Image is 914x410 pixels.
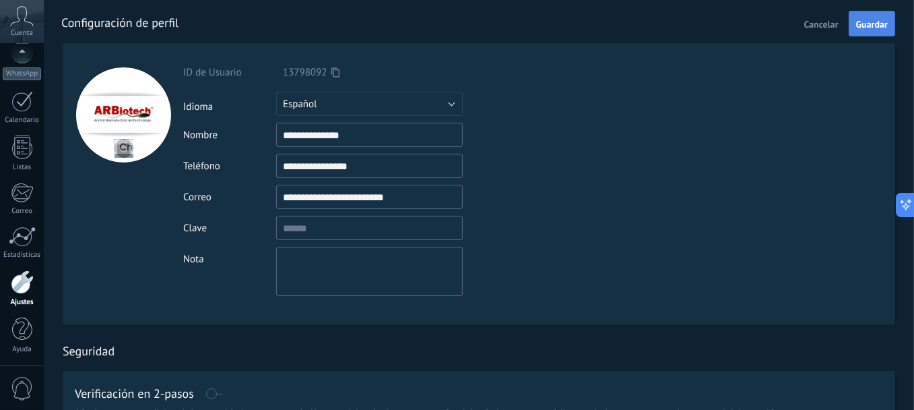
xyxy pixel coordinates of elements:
[63,343,115,359] h1: Seguridad
[3,345,42,354] div: Ayuda
[3,298,42,307] div: Ajustes
[283,98,317,111] span: Español
[849,11,895,36] button: Guardar
[183,247,276,266] div: Nota
[183,95,276,113] div: Idioma
[3,163,42,172] div: Listas
[3,251,42,260] div: Estadísticas
[183,222,276,235] div: Clave
[3,67,41,80] div: WhatsApp
[276,92,463,116] button: Español
[804,20,839,29] span: Cancelar
[3,207,42,216] div: Correo
[3,116,42,125] div: Calendario
[799,13,844,34] button: Cancelar
[11,29,33,38] span: Cuenta
[183,129,276,142] div: Nombre
[183,66,276,79] div: ID de Usuario
[183,191,276,204] div: Correo
[856,20,888,29] span: Guardar
[75,388,194,399] h1: Verificación en 2-pasos
[183,160,276,173] div: Teléfono
[283,66,327,79] span: 13798092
